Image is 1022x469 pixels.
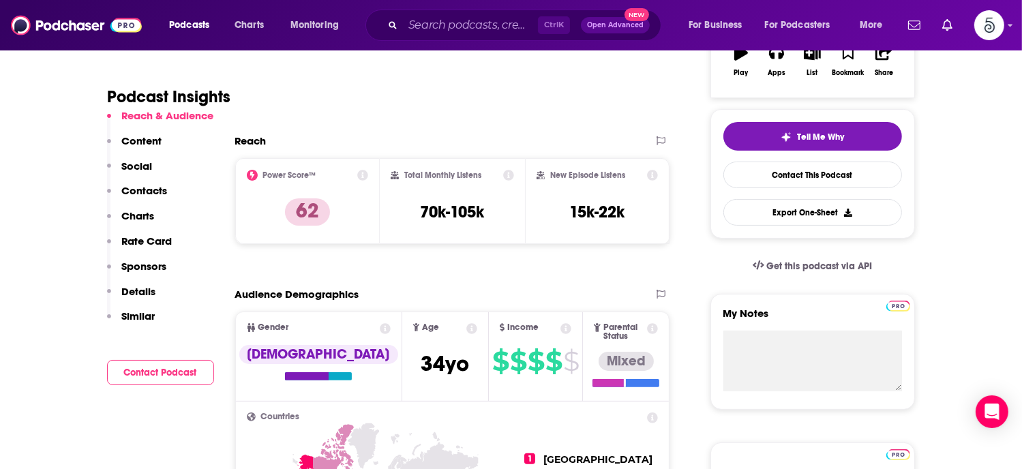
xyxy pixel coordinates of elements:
[169,16,209,35] span: Podcasts
[107,109,214,134] button: Reach & Audience
[886,299,910,312] a: Pro website
[866,36,901,85] button: Share
[886,301,910,312] img: Podchaser Pro
[122,260,167,273] p: Sponsors
[976,395,1008,428] div: Open Intercom Messenger
[122,309,155,322] p: Similar
[107,285,156,310] button: Details
[122,285,156,298] p: Details
[122,234,172,247] p: Rate Card
[875,69,893,77] div: Share
[550,170,625,180] h2: New Episode Listens
[768,69,785,77] div: Apps
[937,14,958,37] a: Show notifications dropdown
[723,162,902,188] a: Contact This Podcast
[235,288,359,301] h2: Audience Demographics
[378,10,674,41] div: Search podcasts, credits, & more...
[797,132,844,142] span: Tell Me Why
[422,323,439,332] span: Age
[122,160,153,172] p: Social
[587,22,644,29] span: Open Advanced
[122,209,155,222] p: Charts
[107,134,162,160] button: Content
[581,17,650,33] button: Open AdvancedNew
[794,36,830,85] button: List
[107,184,168,209] button: Contacts
[11,12,142,38] img: Podchaser - Follow, Share and Rate Podcasts
[160,14,227,36] button: open menu
[886,449,910,460] img: Podchaser Pro
[903,14,926,37] a: Show notifications dropdown
[766,260,872,272] span: Get this podcast via API
[599,352,654,371] div: Mixed
[570,202,625,222] h3: 15k-22k
[832,69,864,77] div: Bookmark
[538,16,570,34] span: Ctrl K
[290,16,339,35] span: Monitoring
[107,360,214,385] button: Contact Podcast
[765,16,830,35] span: For Podcasters
[507,323,539,332] span: Income
[528,350,544,372] span: $
[122,184,168,197] p: Contacts
[723,36,759,85] button: Play
[263,170,316,180] h2: Power Score™
[830,36,866,85] button: Bookmark
[420,202,484,222] h3: 70k-105k
[563,350,579,372] span: $
[759,36,794,85] button: Apps
[756,14,850,36] button: open menu
[850,14,900,36] button: open menu
[404,170,481,180] h2: Total Monthly Listens
[545,350,562,372] span: $
[239,345,398,364] div: [DEMOGRAPHIC_DATA]
[742,249,884,283] a: Get this podcast via API
[281,14,357,36] button: open menu
[492,350,509,372] span: $
[734,69,748,77] div: Play
[543,453,652,466] span: [GEOGRAPHIC_DATA]
[261,412,300,421] span: Countries
[723,199,902,226] button: Export One-Sheet
[421,350,469,377] span: 34 yo
[510,350,526,372] span: $
[603,323,645,341] span: Parental Status
[781,132,792,142] img: tell me why sparkle
[625,8,649,21] span: New
[689,16,742,35] span: For Business
[679,14,760,36] button: open menu
[107,309,155,335] button: Similar
[403,14,538,36] input: Search podcasts, credits, & more...
[974,10,1004,40] button: Show profile menu
[524,453,535,464] span: 1
[860,16,883,35] span: More
[107,260,167,285] button: Sponsors
[122,109,214,122] p: Reach & Audience
[974,10,1004,40] img: User Profile
[258,323,289,332] span: Gender
[723,307,902,331] label: My Notes
[108,87,231,107] h1: Podcast Insights
[285,198,330,226] p: 62
[122,134,162,147] p: Content
[107,209,155,234] button: Charts
[107,234,172,260] button: Rate Card
[974,10,1004,40] span: Logged in as Spiral5-G2
[235,16,264,35] span: Charts
[807,69,818,77] div: List
[226,14,272,36] a: Charts
[723,122,902,151] button: tell me why sparkleTell Me Why
[107,160,153,185] button: Social
[235,134,267,147] h2: Reach
[886,447,910,460] a: Pro website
